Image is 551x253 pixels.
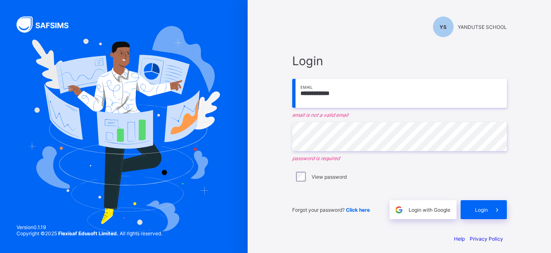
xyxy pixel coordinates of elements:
[292,155,507,161] em: password is required
[409,207,450,213] span: Login with Google
[17,224,162,230] span: Version 0.1.19
[346,207,370,213] a: Click here
[440,24,447,30] span: YS
[458,24,507,30] span: YANDUTSE SCHOOL
[292,54,507,68] span: Login
[17,230,162,236] span: Copyright © 2025 All rights reserved.
[475,207,488,213] span: Login
[292,207,370,213] span: Forgot your password?
[28,26,220,233] img: Hero Image
[470,236,503,242] a: Privacy Policy
[312,174,347,180] label: View password
[292,112,507,118] em: email is not a valid email
[454,236,465,242] a: Help
[394,205,404,215] img: google.396cfc9801f0270233282035f929180a.svg
[17,17,78,33] img: SAFSIMS Logo
[58,230,118,236] strong: Flexisaf Edusoft Limited.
